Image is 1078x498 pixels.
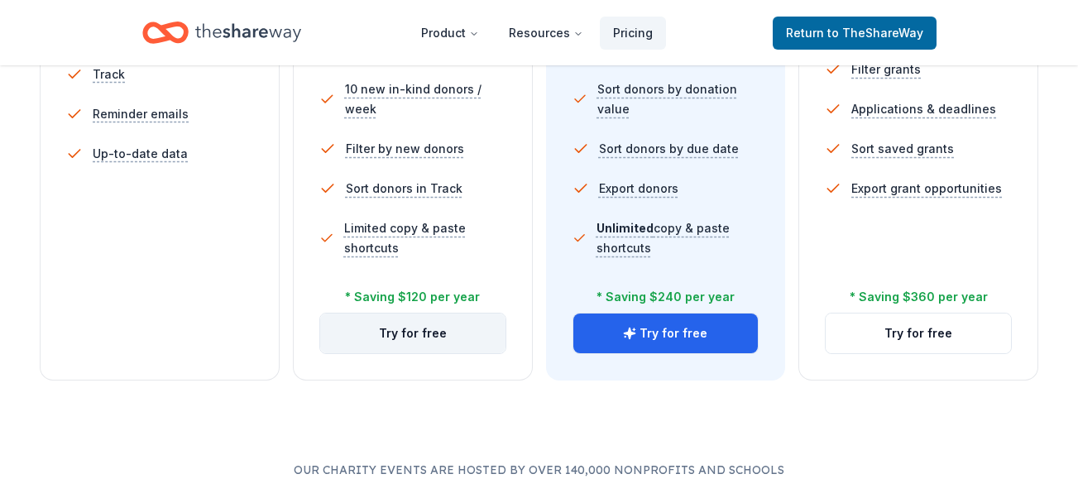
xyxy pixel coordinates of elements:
[851,139,954,159] span: Sort saved grants
[142,13,301,52] a: Home
[93,144,188,164] span: Up-to-date data
[344,218,506,258] span: Limited copy & paste shortcuts
[851,60,921,79] span: Filter grants
[40,460,1038,480] p: Our charity events are hosted by over 140,000 nonprofits and schools
[573,314,759,353] button: Try for free
[320,314,505,353] button: Try for free
[93,65,125,84] span: Track
[596,221,654,235] span: Unlimited
[599,179,678,199] span: Export donors
[408,13,666,52] nav: Main
[600,17,666,50] a: Pricing
[408,17,492,50] button: Product
[773,17,937,50] a: Returnto TheShareWay
[345,287,480,307] div: * Saving $120 per year
[596,221,730,255] span: copy & paste shortcuts
[851,99,996,119] span: Applications & deadlines
[346,139,464,159] span: Filter by new donors
[851,179,1002,199] span: Export grant opportunities
[345,79,506,119] span: 10 new in-kind donors / week
[826,314,1011,353] button: Try for free
[596,287,735,307] div: * Saving $240 per year
[786,23,923,43] span: Return
[597,79,759,119] span: Sort donors by donation value
[827,26,923,40] span: to TheShareWay
[496,17,596,50] button: Resources
[346,179,462,199] span: Sort donors in Track
[850,287,988,307] div: * Saving $360 per year
[599,139,739,159] span: Sort donors by due date
[93,104,189,124] span: Reminder emails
